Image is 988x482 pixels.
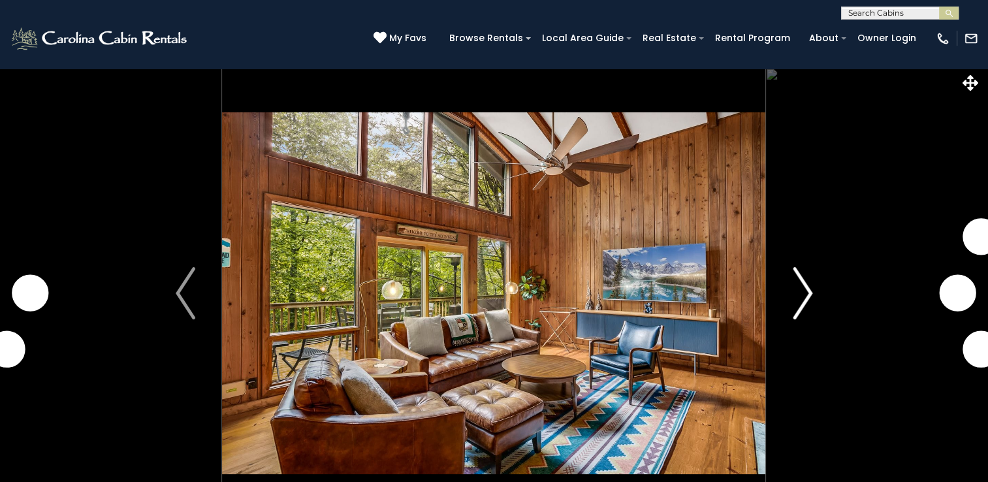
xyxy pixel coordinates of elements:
a: Owner Login [851,28,923,48]
img: mail-regular-white.png [964,31,978,46]
a: Browse Rentals [443,28,530,48]
a: Local Area Guide [535,28,630,48]
span: My Favs [389,31,426,45]
a: About [803,28,845,48]
img: arrow [176,267,195,319]
img: White-1-2.png [10,25,191,52]
a: My Favs [374,31,430,46]
img: phone-regular-white.png [936,31,950,46]
a: Rental Program [709,28,797,48]
a: Real Estate [636,28,703,48]
img: arrow [793,267,812,319]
